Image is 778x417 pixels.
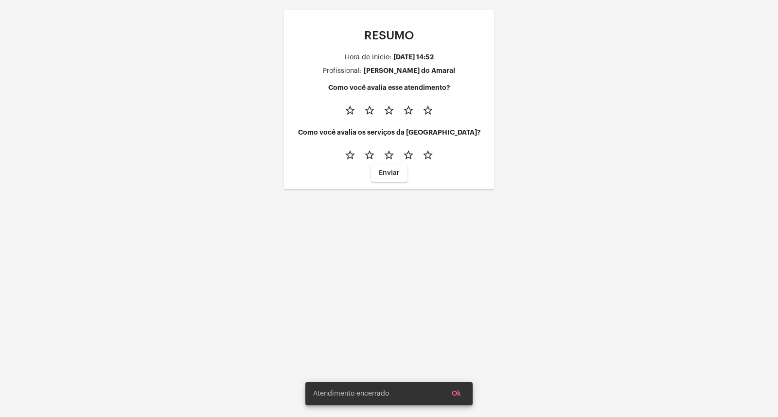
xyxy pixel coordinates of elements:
mat-icon: star_border [422,149,434,161]
mat-icon: star_border [364,149,375,161]
div: Profissional: [323,68,362,75]
span: Ok [452,390,461,397]
mat-icon: star_border [383,104,395,116]
mat-icon: star_border [344,149,356,161]
p: RESUMO [292,29,486,42]
button: Enviar [371,164,407,182]
span: Atendimento encerrado [313,389,389,399]
mat-icon: star_border [383,149,395,161]
div: Hora de inicio: [345,54,391,61]
div: [PERSON_NAME] do Amaral [364,67,455,74]
h4: Como você avalia esse atendimento? [292,84,486,91]
mat-icon: star_border [364,104,375,116]
span: Enviar [379,170,400,176]
div: [DATE] 14:52 [393,53,434,61]
mat-icon: star_border [344,104,356,116]
h4: Como você avalia os serviços da [GEOGRAPHIC_DATA]? [292,129,486,136]
mat-icon: star_border [403,149,414,161]
mat-icon: star_border [422,104,434,116]
mat-icon: star_border [403,104,414,116]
